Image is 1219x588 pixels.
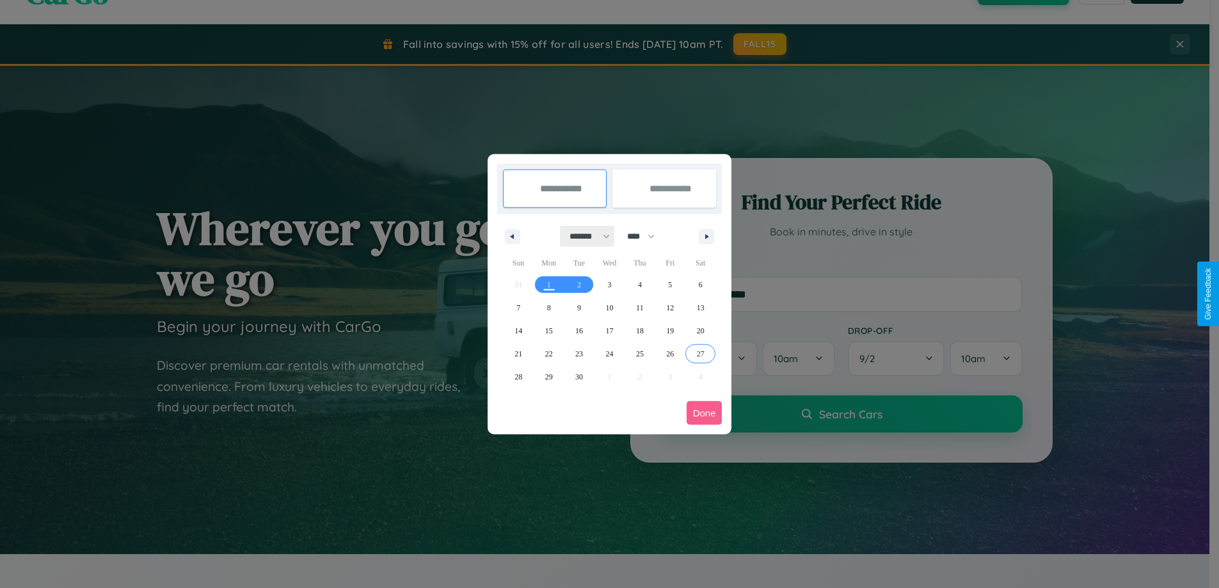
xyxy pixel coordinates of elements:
span: 22 [545,342,553,365]
button: 17 [594,319,625,342]
button: 9 [564,296,594,319]
button: 20 [685,319,715,342]
button: 12 [655,296,685,319]
button: 14 [504,319,534,342]
button: 21 [504,342,534,365]
button: 18 [625,319,655,342]
button: 10 [594,296,625,319]
span: 3 [607,273,611,296]
span: 1 [547,273,551,296]
button: 2 [564,273,594,296]
span: 20 [697,319,705,342]
span: 19 [666,319,674,342]
span: 29 [545,365,553,388]
span: 16 [575,319,583,342]
span: Wed [594,253,625,273]
span: 27 [697,342,705,365]
button: 8 [534,296,564,319]
span: 18 [636,319,644,342]
span: 8 [547,296,551,319]
button: 13 [685,296,715,319]
span: Mon [534,253,564,273]
button: 11 [625,296,655,319]
div: Give Feedback [1204,268,1213,320]
span: 21 [514,342,522,365]
span: 25 [636,342,644,365]
span: 23 [575,342,583,365]
span: 24 [605,342,613,365]
button: 27 [685,342,715,365]
span: 28 [514,365,522,388]
button: 29 [534,365,564,388]
button: 7 [504,296,534,319]
span: 2 [577,273,581,296]
span: 4 [638,273,642,296]
span: 11 [636,296,644,319]
span: 14 [514,319,522,342]
button: 16 [564,319,594,342]
button: 23 [564,342,594,365]
button: 28 [504,365,534,388]
button: 24 [594,342,625,365]
span: 17 [605,319,613,342]
button: 25 [625,342,655,365]
button: 1 [534,273,564,296]
span: Tue [564,253,594,273]
button: 19 [655,319,685,342]
span: 26 [666,342,674,365]
span: 9 [577,296,581,319]
button: 22 [534,342,564,365]
span: Sat [685,253,715,273]
button: 6 [685,273,715,296]
button: 26 [655,342,685,365]
button: 30 [564,365,594,388]
span: Thu [625,253,655,273]
span: 30 [575,365,583,388]
span: 15 [545,319,553,342]
span: 12 [666,296,674,319]
span: 6 [699,273,703,296]
button: 4 [625,273,655,296]
span: 10 [605,296,613,319]
span: 5 [668,273,672,296]
button: 3 [594,273,625,296]
button: 5 [655,273,685,296]
button: 15 [534,319,564,342]
span: Fri [655,253,685,273]
button: Done [687,401,722,425]
span: 13 [697,296,705,319]
span: 7 [516,296,520,319]
span: Sun [504,253,534,273]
